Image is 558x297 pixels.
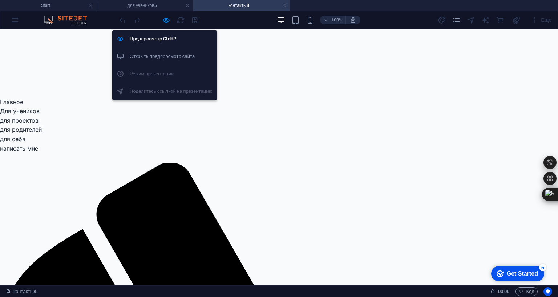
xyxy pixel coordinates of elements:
[498,287,509,296] span: 00 00
[54,1,61,9] div: 5
[130,35,213,43] h6: Предпросмотр Ctrl+P
[21,8,53,15] div: Get Started
[331,16,343,24] h6: 100%
[6,287,36,296] a: Щелкните для отмены выбора. Дважды щелкните, чтобы открыть Страницы
[490,287,510,296] h6: Время сеанса
[42,16,96,24] img: Editor Logo
[6,4,59,19] div: Get Started 5 items remaining, 0% complete
[515,287,538,296] button: Код
[519,287,534,296] span: Код
[130,52,213,61] h6: Открыть предпросмотр сайта
[452,16,461,24] i: Страницы (Ctrl+Alt+S)
[350,17,356,23] i: При изменении размера уровень масштабирования подстраивается автоматически в соответствии с выбра...
[97,1,193,9] h4: для учеников5
[452,16,461,24] button: pages
[193,1,290,9] h4: контакты8
[503,289,504,294] span: :
[543,287,552,296] button: Usercentrics
[320,16,346,24] button: 100%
